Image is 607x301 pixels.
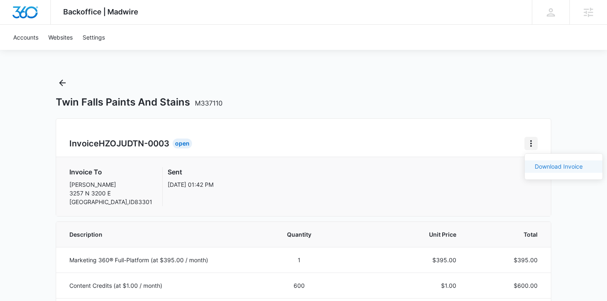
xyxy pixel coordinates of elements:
button: Back [56,76,69,89]
div: Keywords by Traffic [91,49,139,54]
button: Download Invoice [525,160,602,173]
p: $1.00 [346,281,457,290]
p: [PERSON_NAME] 3257 N 3200 E [GEOGRAPHIC_DATA] , ID 83301 [69,180,152,206]
div: Domain Overview [31,49,74,54]
h3: Invoice To [69,167,152,177]
div: Domain: [DOMAIN_NAME] [21,21,91,28]
img: tab_domain_overview_orange.svg [22,48,29,54]
img: tab_keywords_by_traffic_grey.svg [82,48,89,54]
td: 1 [263,247,336,273]
p: Content Credits (at $1.00 / month) [69,281,253,290]
img: website_grey.svg [13,21,20,28]
h1: Twin Falls Paints And Stains [56,96,223,108]
a: Download Invoice [535,163,583,170]
span: Quantity [273,230,326,239]
h3: Sent [168,167,213,177]
span: Backoffice | Madwire [63,7,138,16]
img: logo_orange.svg [13,13,20,20]
p: $395.00 [346,256,457,264]
span: M337110 [195,99,223,107]
a: Settings [78,25,110,50]
a: Accounts [8,25,43,50]
p: Marketing 360® Full-Platform (at $395.00 / month) [69,256,253,264]
p: [DATE] 01:42 PM [168,180,213,189]
div: Open [173,139,192,148]
h2: Invoice [69,137,173,150]
span: Unit Price [346,230,457,239]
span: HZOJUDTN-0003 [99,139,169,148]
div: v 4.0.25 [23,13,40,20]
button: Home [524,137,538,150]
p: $600.00 [476,281,538,290]
span: Total [476,230,538,239]
a: Websites [43,25,78,50]
p: $395.00 [476,256,538,264]
td: 600 [263,273,336,298]
span: Description [69,230,253,239]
